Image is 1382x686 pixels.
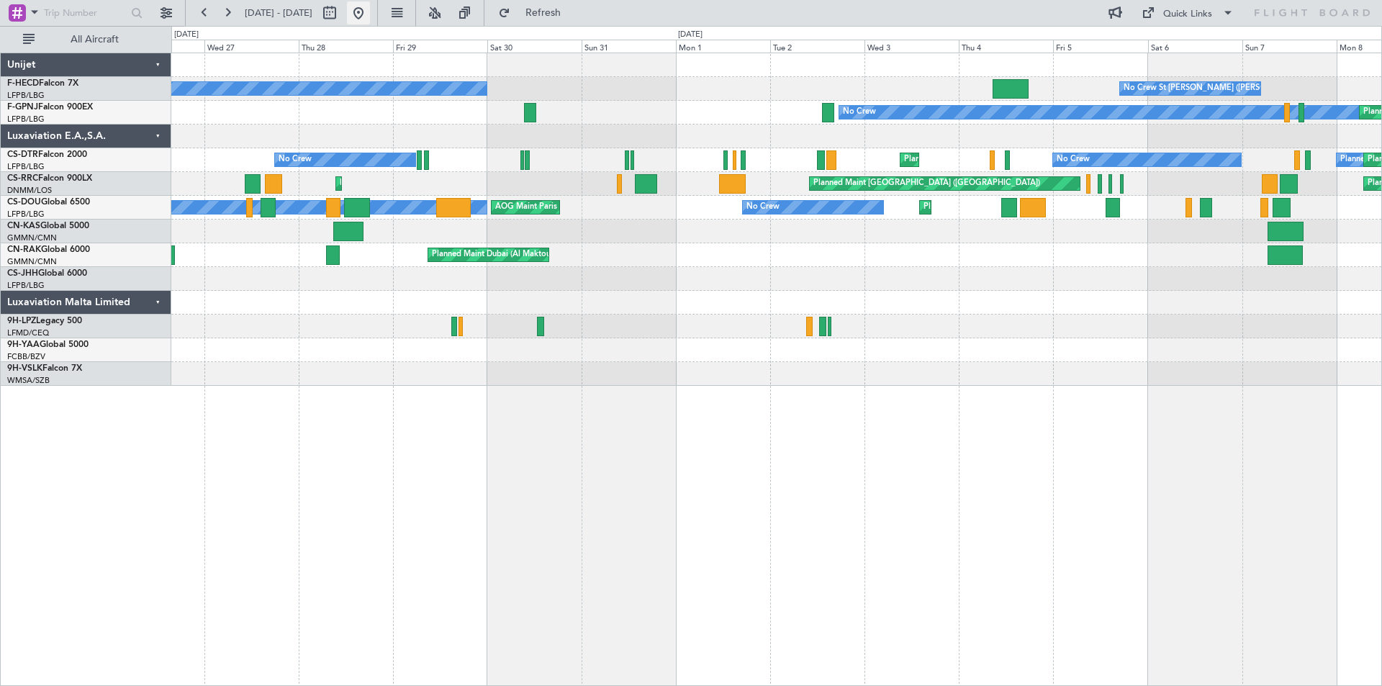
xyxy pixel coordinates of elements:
span: CS-DOU [7,198,41,207]
a: LFPB/LBG [7,114,45,125]
div: Quick Links [1163,7,1212,22]
a: CS-DTRFalcon 2000 [7,150,87,159]
a: LFPB/LBG [7,161,45,172]
div: No Crew [746,197,780,218]
div: Fri 5 [1053,40,1147,53]
div: Sat 6 [1148,40,1242,53]
span: Refresh [513,8,574,18]
a: CN-KASGlobal 5000 [7,222,89,230]
div: Sun 31 [582,40,676,53]
input: Trip Number [44,2,127,24]
button: All Aircraft [16,28,156,51]
a: F-GPNJFalcon 900EX [7,103,93,112]
div: Sun 7 [1242,40,1337,53]
div: [DATE] [678,29,703,41]
a: LFPB/LBG [7,280,45,291]
a: 9H-LPZLegacy 500 [7,317,82,325]
div: Sat 30 [487,40,582,53]
div: Planned Maint [GEOGRAPHIC_DATA] ([GEOGRAPHIC_DATA]) [904,149,1131,171]
button: Quick Links [1134,1,1241,24]
span: CN-RAK [7,245,41,254]
div: Wed 3 [864,40,959,53]
div: Thu 4 [959,40,1053,53]
span: [DATE] - [DATE] [245,6,312,19]
a: LFPB/LBG [7,90,45,101]
span: 9H-YAA [7,340,40,349]
div: No Crew [279,149,312,171]
a: LFMD/CEQ [7,328,49,338]
a: 9H-YAAGlobal 5000 [7,340,89,349]
div: Planned Maint [GEOGRAPHIC_DATA] ([GEOGRAPHIC_DATA]) [813,173,1040,194]
span: CS-DTR [7,150,38,159]
a: CS-JHHGlobal 6000 [7,269,87,278]
a: WMSA/SZB [7,375,50,386]
span: CS-RRC [7,174,38,183]
div: Planned Maint Dubai (Al Maktoum Intl) [432,244,574,266]
div: AOG Maint Paris ([GEOGRAPHIC_DATA]) [495,197,646,218]
button: Refresh [492,1,578,24]
a: CN-RAKGlobal 6000 [7,245,90,254]
span: F-GPNJ [7,103,38,112]
span: CN-KAS [7,222,40,230]
span: 9H-VSLK [7,364,42,373]
div: No Crew St [PERSON_NAME] ([PERSON_NAME] Intl) [1124,78,1319,99]
span: All Aircraft [37,35,152,45]
a: FCBB/BZV [7,351,45,362]
span: CS-JHH [7,269,38,278]
a: LFPB/LBG [7,209,45,220]
a: GMMN/CMN [7,233,57,243]
div: Mon 1 [676,40,770,53]
div: No Crew [843,101,876,123]
a: CS-DOUGlobal 6500 [7,198,90,207]
a: F-HECDFalcon 7X [7,79,78,88]
a: GMMN/CMN [7,256,57,267]
span: F-HECD [7,79,39,88]
a: DNMM/LOS [7,185,52,196]
a: CS-RRCFalcon 900LX [7,174,92,183]
a: 9H-VSLKFalcon 7X [7,364,82,373]
span: 9H-LPZ [7,317,36,325]
div: Planned Maint [GEOGRAPHIC_DATA] ([GEOGRAPHIC_DATA]) [340,173,566,194]
div: Thu 28 [299,40,393,53]
div: Wed 27 [204,40,299,53]
div: Tue 2 [770,40,864,53]
div: No Crew [1057,149,1090,171]
div: [DATE] [174,29,199,41]
div: Planned Maint [GEOGRAPHIC_DATA] ([GEOGRAPHIC_DATA]) [923,197,1150,218]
